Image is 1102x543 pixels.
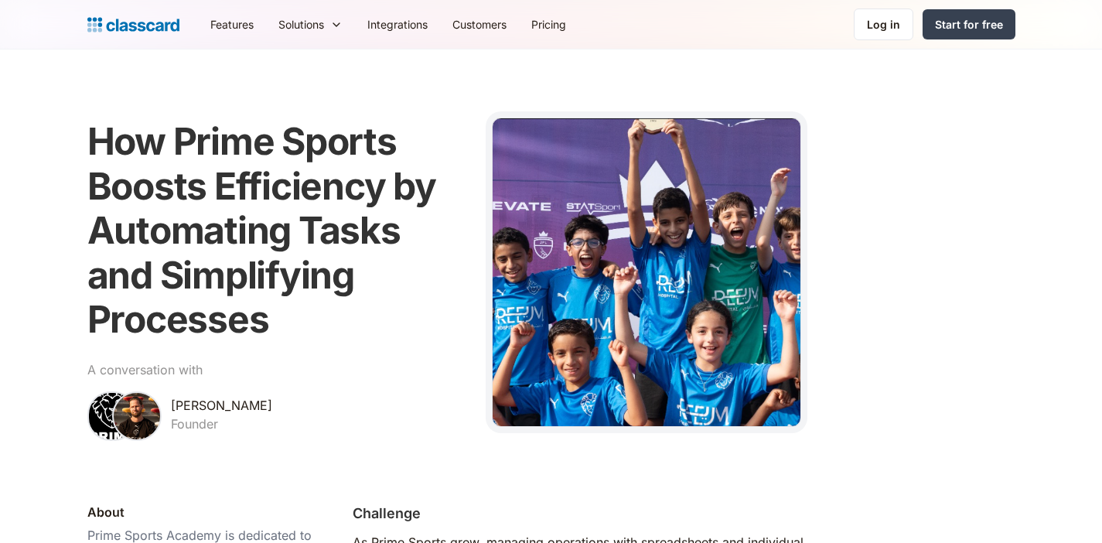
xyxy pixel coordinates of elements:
div: Log in [867,16,900,32]
div: Start for free [935,16,1003,32]
div: [PERSON_NAME] [171,396,272,415]
div: Solutions [278,16,324,32]
a: Customers [440,7,519,42]
a: Features [198,7,266,42]
a: Pricing [519,7,578,42]
div: Solutions [266,7,355,42]
div: Founder [171,415,218,433]
a: Log in [854,9,913,40]
a: Integrations [355,7,440,42]
div: A conversation with [87,360,203,379]
h1: How Prime Sports Boosts Efficiency by Automating Tasks and Simplifying Processes [87,119,467,342]
a: home [87,14,179,36]
h2: Challenge [353,503,421,524]
a: Start for free [923,9,1015,39]
div: About [87,503,125,521]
